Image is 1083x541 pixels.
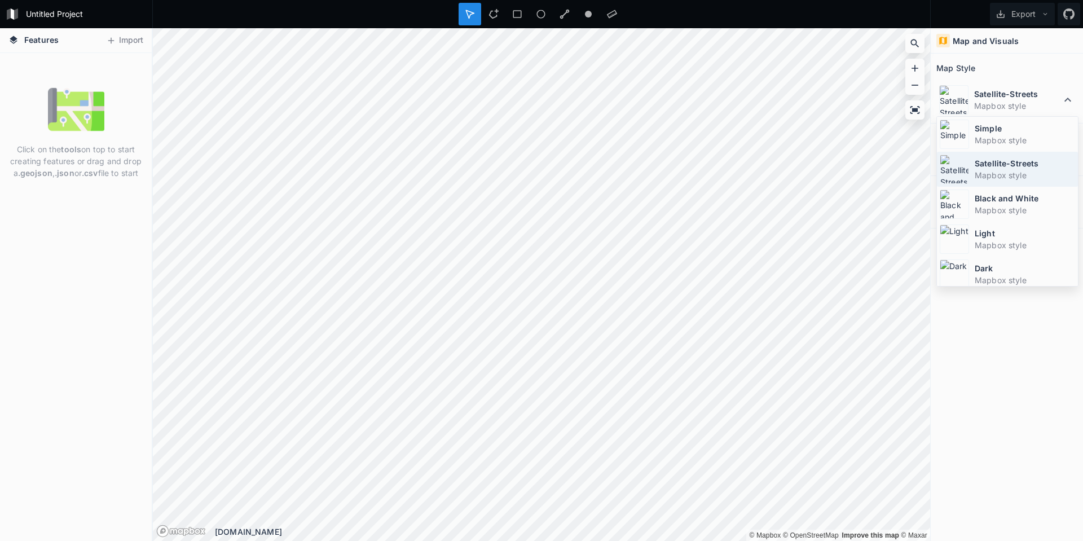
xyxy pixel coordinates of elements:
a: Map feedback [842,531,899,539]
a: Mapbox [749,531,781,539]
p: Click on the on top to start creating features or drag and drop a , or file to start [8,143,143,179]
dt: Light [975,227,1075,239]
a: Mapbox logo [156,525,206,538]
h4: Map and Visuals [953,35,1019,47]
dd: Mapbox style [975,169,1075,181]
img: Light [940,225,969,254]
dt: Simple [975,122,1075,134]
a: OpenStreetMap [783,531,839,539]
dd: Mapbox style [975,274,1075,286]
dt: Dark [975,262,1075,274]
img: empty [48,81,104,138]
img: Satellite-Streets [940,155,969,184]
img: Dark [940,259,969,289]
dd: Mapbox style [975,204,1075,216]
button: Import [100,32,149,50]
dd: Mapbox style [974,100,1061,112]
button: Export [990,3,1055,25]
dt: Black and White [975,192,1075,204]
img: Simple [940,120,969,149]
dt: Satellite-Streets [975,157,1075,169]
strong: .csv [82,168,98,178]
h2: Map Style [936,59,975,77]
dd: Mapbox style [975,134,1075,146]
div: [DOMAIN_NAME] [215,526,930,538]
span: Features [24,34,59,46]
dt: Satellite-Streets [974,88,1061,100]
strong: .json [55,168,74,178]
dd: Mapbox style [975,239,1075,251]
strong: .geojson [18,168,52,178]
strong: tools [61,144,81,154]
img: Satellite-Streets [939,85,968,115]
img: Black and White [940,190,969,219]
a: Maxar [901,531,928,539]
